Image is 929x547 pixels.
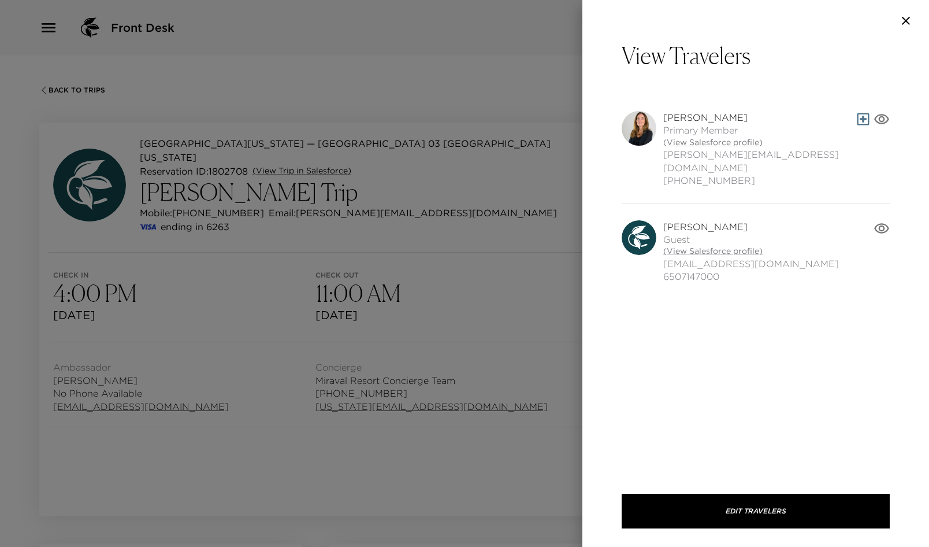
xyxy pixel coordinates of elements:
[663,174,855,187] span: [PHONE_NUMBER]
[663,220,839,233] span: [PERSON_NAME]
[663,124,855,136] span: Primary Member
[663,270,839,283] span: 6507147000
[663,257,839,270] span: [EMAIL_ADDRESS][DOMAIN_NAME]
[663,111,855,124] span: [PERSON_NAME]
[663,148,855,174] span: [PERSON_NAME][EMAIL_ADDRESS][DOMAIN_NAME]
[622,111,656,146] img: 9k=
[663,233,839,246] span: Guest
[622,494,890,528] button: Edit Travelers
[663,246,839,257] a: (View Salesforce profile)
[663,137,855,149] a: (View Salesforce profile)
[622,220,656,255] img: avatar.4afec266560d411620d96f9f038fe73f.svg
[622,42,890,69] p: View Travelers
